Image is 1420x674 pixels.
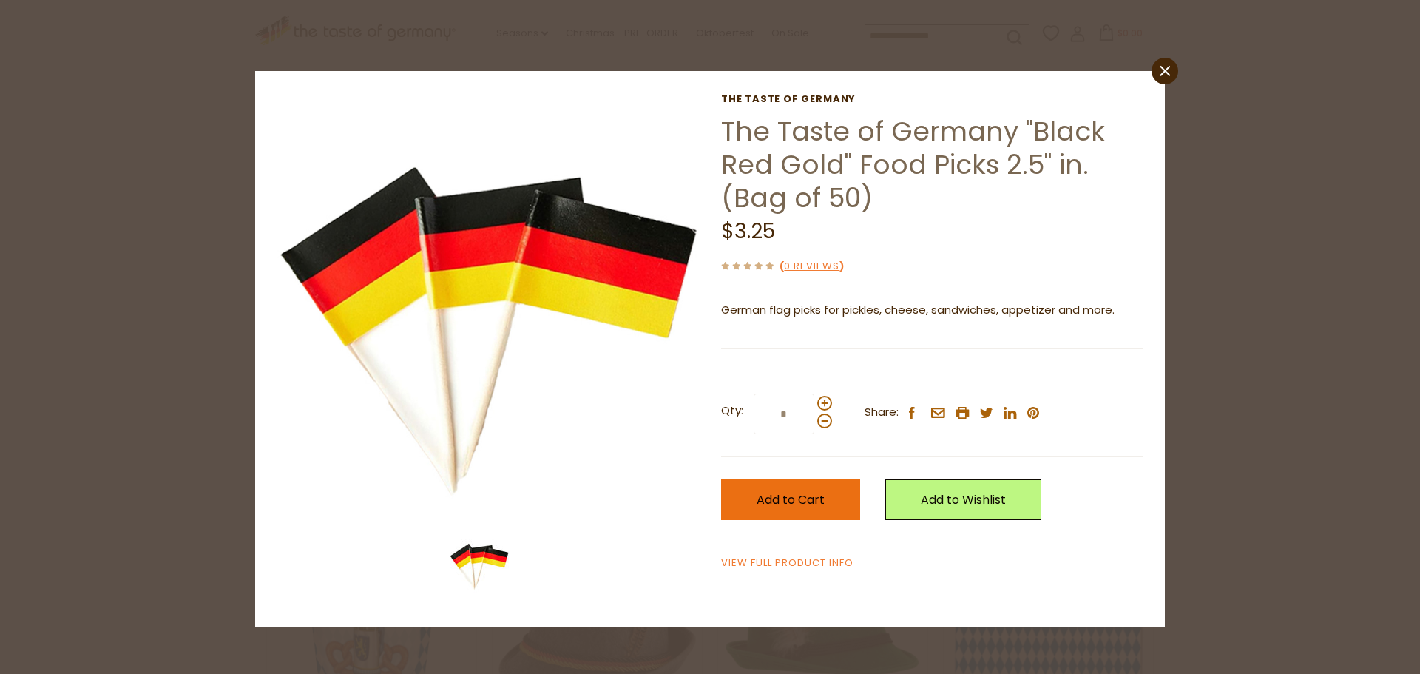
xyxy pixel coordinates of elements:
[450,533,509,593] img: The Taste of Germany "Black Red Gold" Food Picks 2.5" in. (Bag of 50)
[865,403,899,422] span: Share:
[754,394,814,434] input: Qty:
[721,479,860,520] button: Add to Cart
[277,93,700,516] img: The Taste of Germany "Black Red Gold" Food Picks 2.5" in. (Bag of 50)
[721,556,853,571] a: View Full Product Info
[781,331,964,347] a: Oktoberfest Table Decoration Kit
[784,259,839,274] a: 0 Reviews
[885,479,1041,520] a: Add to Wishlist
[721,93,1143,105] a: The Taste of Germany
[721,217,775,246] span: $3.25
[721,331,1143,349] p: Add to the
[780,259,844,273] span: ( )
[757,491,825,508] span: Add to Cart
[721,402,743,420] strong: Qty:
[721,112,1105,217] a: The Taste of Germany "Black Red Gold" Food Picks 2.5" in. (Bag of 50)
[721,301,1143,320] p: German flag picks for pickles, cheese, sandwiches, appetizer and more.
